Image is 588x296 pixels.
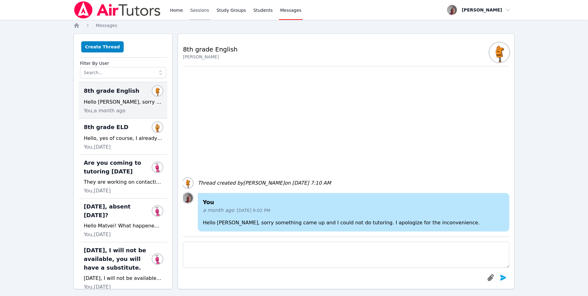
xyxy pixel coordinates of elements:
label: Filter By User [80,58,166,67]
span: You, a month ago [84,107,125,114]
span: [DATE], I will not be available, you will have a substitute. [84,246,155,272]
span: Messages [96,23,117,28]
img: Tetiana Slobodianiuk [489,43,509,62]
div: Hello, yes of course, I already rescheduled the [DATE] appointment for [DATE] 3 pm. Let me know i... [84,135,162,142]
img: Tetiana Slobodianiuk [183,178,193,188]
img: Yaro Slobodianiuk [153,122,162,132]
span: You, [DATE] [84,187,111,195]
span: 8th grade English [84,87,139,95]
span: [DATE] 9:02 PM [237,207,270,213]
div: [PERSON_NAME] [183,54,237,60]
div: [DATE], absent [DATE]?Matvei MalkhanovHello Matvei! What happened [DATE], did you go to school? I... [79,199,167,242]
div: Hello [PERSON_NAME], sorry something came up and I could not do tutoring. I apologize for the inc... [84,98,162,106]
div: [DATE], I will not be available, you will have a substitute.Matvei Malkhanov[DATE], I will not be... [79,242,167,295]
h2: 8th grade English [183,45,237,54]
div: Hello Matvei! What happened [DATE], did you go to school? I was waiting for tutoring. [84,222,162,230]
div: Thread created by [PERSON_NAME] on [DATE] 7:10 AM [198,179,331,187]
p: Hello [PERSON_NAME], sorry something came up and I could not do tutoring. I apologize for the inc... [203,219,504,226]
span: Are you coming to tutoring [DATE] [84,159,155,176]
img: Air Tutors [73,1,161,19]
img: Matvei Malkhanov [153,254,162,264]
img: Anton Nikitin [183,193,193,203]
img: Matvei Malkhanov [153,206,162,216]
img: Matvei Malkhanov [153,162,162,172]
div: Are you coming to tutoring [DATE]Matvei MalkhanovThey are working on contacting your parents, to ... [79,155,167,199]
span: Messages [280,7,302,13]
span: You, [DATE] [84,231,111,238]
span: You, [DATE] [84,143,111,151]
span: a month ago [203,207,234,214]
nav: Breadcrumb [73,22,515,29]
span: 8th grade ELD [84,123,128,132]
div: 8th grade EnglishTetiana SlobodianiukHello [PERSON_NAME], sorry something came up and I could not... [79,82,167,119]
h4: You [203,198,504,207]
img: Tetiana Slobodianiuk [153,86,162,96]
div: They are working on contacting your parents, to ask if they want to pay for tutoring privately. [84,178,162,186]
a: Messages [96,22,117,29]
input: Search... [80,67,166,78]
span: You, [DATE] [84,283,111,291]
span: [DATE], absent [DATE]? [84,202,155,220]
div: [DATE], I will not be available, you will have a substitute. [84,275,162,282]
div: 8th grade ELDYaro SlobodianiukHello, yes of course, I already rescheduled the [DATE] appointment ... [79,119,167,155]
button: Create Thread [81,41,124,52]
